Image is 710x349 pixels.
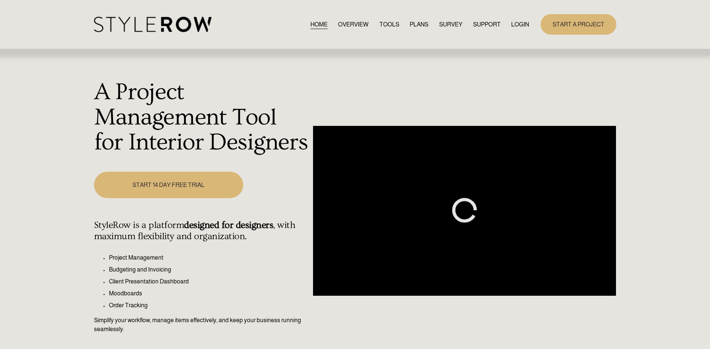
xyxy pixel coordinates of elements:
[338,19,369,29] a: OVERVIEW
[473,19,501,29] a: folder dropdown
[94,172,243,198] a: START 14 DAY FREE TRIAL
[541,14,616,35] a: START A PROJECT
[473,20,501,29] span: SUPPORT
[109,253,309,262] p: Project Management
[109,277,309,286] p: Client Presentation Dashboard
[94,17,212,32] img: StyleRow
[310,19,328,29] a: HOME
[94,220,309,242] h4: StyleRow is a platform , with maximum flexibility and organization.
[109,301,309,310] p: Order Tracking
[410,19,428,29] a: PLANS
[379,19,399,29] a: TOOLS
[184,220,273,231] strong: designed for designers
[439,19,462,29] a: SURVEY
[109,265,309,274] p: Budgeting and Invoicing
[511,19,529,29] a: LOGIN
[94,80,309,155] h1: A Project Management Tool for Interior Designers
[94,316,309,334] p: Simplify your workflow, manage items effectively, and keep your business running seamlessly.
[109,289,309,298] p: Moodboards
